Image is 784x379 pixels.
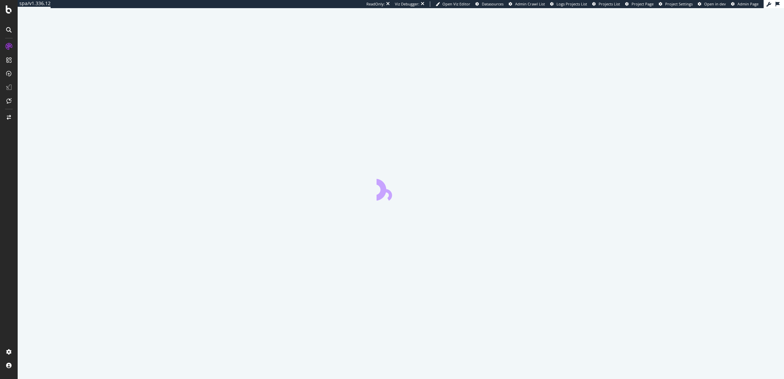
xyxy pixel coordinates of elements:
[377,176,425,201] div: animation
[436,1,470,7] a: Open Viz Editor
[515,1,545,6] span: Admin Crawl List
[698,1,726,7] a: Open in dev
[366,1,385,7] div: ReadOnly:
[475,1,504,7] a: Datasources
[442,1,470,6] span: Open Viz Editor
[659,1,693,7] a: Project Settings
[592,1,620,7] a: Projects List
[509,1,545,7] a: Admin Crawl List
[625,1,654,7] a: Project Page
[395,1,419,7] div: Viz Debugger:
[737,1,759,6] span: Admin Page
[599,1,620,6] span: Projects List
[482,1,504,6] span: Datasources
[665,1,693,6] span: Project Settings
[704,1,726,6] span: Open in dev
[550,1,587,7] a: Logs Projects List
[557,1,587,6] span: Logs Projects List
[632,1,654,6] span: Project Page
[731,1,759,7] a: Admin Page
